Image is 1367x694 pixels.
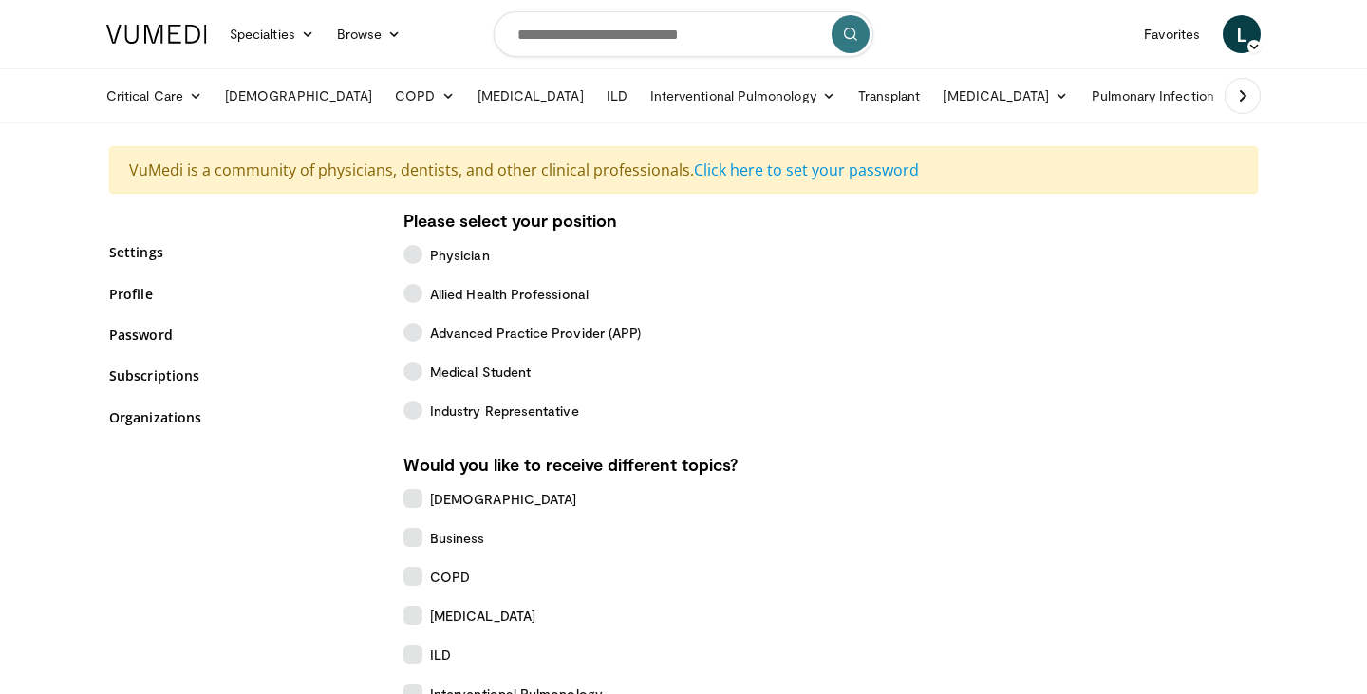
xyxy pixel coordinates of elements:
[109,284,375,304] a: Profile
[430,323,641,343] span: Advanced Practice Provider (APP)
[430,645,451,665] span: ILD
[403,454,738,475] strong: Would you like to receive different topics?
[430,567,470,587] span: COPD
[109,146,1258,194] div: VuMedi is a community of physicians, dentists, and other clinical professionals.
[466,77,595,115] a: [MEDICAL_DATA]
[109,325,375,345] a: Password
[639,77,847,115] a: Interventional Pulmonology
[847,77,932,115] a: Transplant
[1133,15,1211,53] a: Favorites
[384,77,465,115] a: COPD
[430,528,485,548] span: Business
[430,284,589,304] span: Allied Health Professional
[218,15,326,53] a: Specialties
[403,210,617,231] strong: Please select your position
[931,77,1079,115] a: [MEDICAL_DATA]
[430,401,579,421] span: Industry Representative
[430,362,531,382] span: Medical Student
[430,489,576,509] span: [DEMOGRAPHIC_DATA]
[109,366,375,385] a: Subscriptions
[214,77,384,115] a: [DEMOGRAPHIC_DATA]
[430,245,490,265] span: Physician
[1080,77,1245,115] a: Pulmonary Infection
[494,11,873,57] input: Search topics, interventions
[595,77,639,115] a: ILD
[109,242,375,262] a: Settings
[430,606,535,626] span: [MEDICAL_DATA]
[95,77,214,115] a: Critical Care
[326,15,413,53] a: Browse
[106,25,207,44] img: VuMedi Logo
[109,407,375,427] a: Organizations
[1223,15,1261,53] a: L
[694,159,919,180] a: Click here to set your password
